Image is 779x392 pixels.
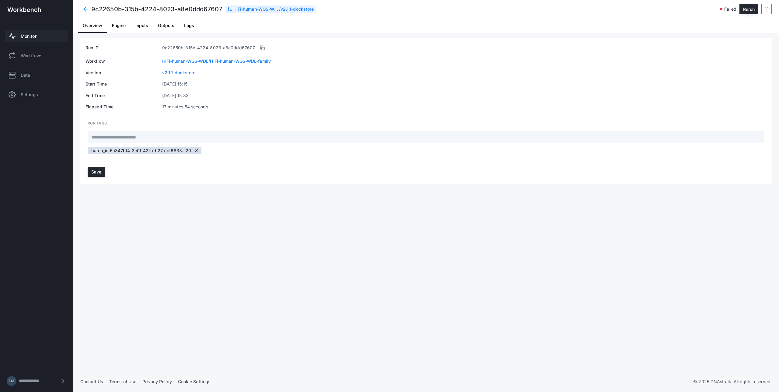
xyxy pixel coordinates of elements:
[5,69,68,81] a: Data
[5,89,68,101] a: Settings
[162,58,271,64] a: HiFi-human-WGS-WDL/HiFi-human-WGS-WDL-family
[693,379,772,385] p: © 2025 DNAstack. All rights reserved.
[85,92,162,99] td: End Time
[21,53,43,59] span: Workflows
[88,167,105,177] button: Save
[162,92,767,99] td: [DATE] 15:33
[162,103,767,110] td: 17 minutes 54 seconds
[21,72,30,78] span: Data
[88,120,764,126] div: RUN TAGS
[739,4,758,14] button: Rerun
[162,70,196,76] a: v2.1.1-dockstore
[21,33,37,39] span: Monitor
[91,5,222,13] h4: 9c22650b-315b-4224-8023-a8e0ddd67607
[233,6,279,12] div: HiFi-human-WGS-WDL/HiFi-human-WGS-WDL-family
[225,5,316,13] div: /
[83,23,102,28] span: Overview
[162,45,255,51] span: 9c22650b-315b-4224-8023-a8e0ddd67607
[142,379,172,384] a: Privacy Policy
[85,81,162,87] td: Start Time
[7,7,41,12] img: workbench-logo-white.svg
[112,23,126,28] span: Engine
[85,44,162,51] td: Run ID
[5,50,68,62] a: Workflows
[85,69,162,76] td: Version
[91,148,191,154] div: batch_id:6a347bf4-2c0f-42fb-b27a-cf6833...20
[135,23,148,28] span: Inputs
[178,379,211,384] a: Cookie Settings
[80,379,103,384] a: Contact Us
[5,30,68,42] a: Monitor
[162,81,767,87] td: [DATE] 15:15
[158,23,174,28] span: Outputs
[281,6,314,12] div: v2.1.1-dockstore
[184,23,194,28] span: Logs
[109,379,136,384] a: Terms of Use
[85,58,162,65] td: Workflow
[21,92,38,98] span: Settings
[85,103,162,110] td: Elapsed Time
[724,6,736,12] span: Failed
